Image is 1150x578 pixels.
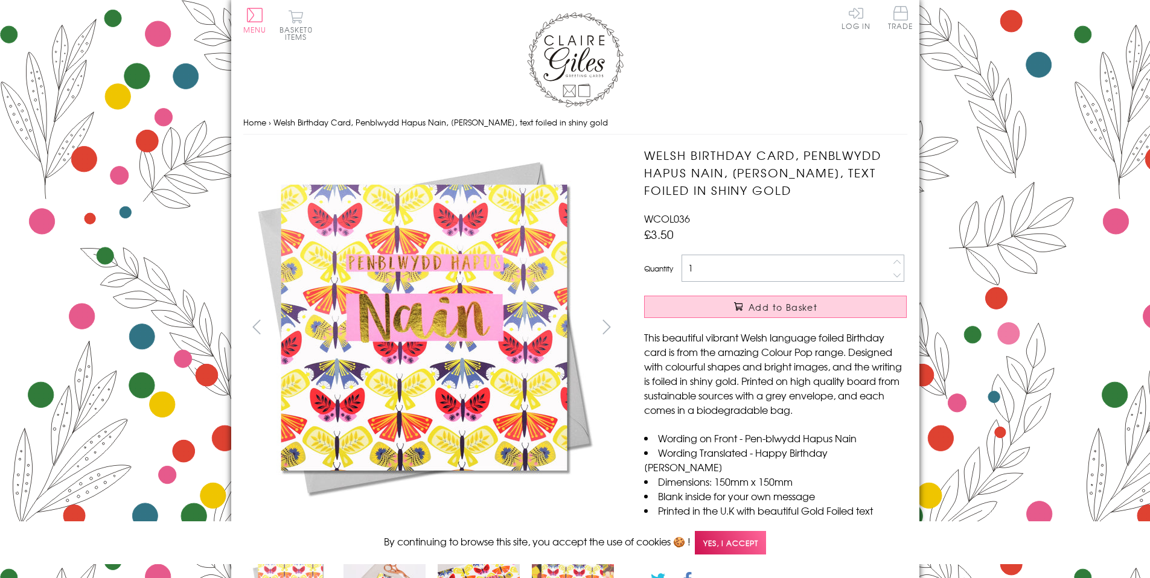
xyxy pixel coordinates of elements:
span: Yes, I accept [695,531,766,554]
span: £3.50 [644,226,674,243]
span: Trade [888,6,913,30]
button: Basket0 items [280,10,313,40]
nav: breadcrumbs [243,110,907,135]
h1: Welsh Birthday Card, Penblwydd Hapus Nain, [PERSON_NAME], text foiled in shiny gold [644,147,907,198]
li: Printed in the U.K with beautiful Gold Foiled text [644,503,907,518]
li: Wording Translated - Happy Birthday [PERSON_NAME] [644,445,907,474]
span: Menu [243,24,267,35]
button: prev [243,313,270,340]
img: Welsh Birthday Card, Penblwydd Hapus Nain, Nanna, text foiled in shiny gold [620,147,982,509]
a: Home [243,116,266,128]
button: next [593,313,620,340]
span: Add to Basket [749,301,817,313]
img: Claire Giles Greetings Cards [527,12,624,107]
button: Menu [243,8,267,33]
li: Comes cello wrapped in Compostable bag [644,518,907,532]
li: Wording on Front - Pen-blwydd Hapus Nain [644,431,907,445]
li: Dimensions: 150mm x 150mm [644,474,907,489]
a: Trade [888,6,913,32]
span: 0 items [285,24,313,42]
a: Log In [842,6,870,30]
button: Add to Basket [644,296,907,318]
label: Quantity [644,263,673,274]
p: This beautiful vibrant Welsh language foiled Birthday card is from the amazing Colour Pop range. ... [644,330,907,417]
span: › [269,116,271,128]
img: Welsh Birthday Card, Penblwydd Hapus Nain, Nanna, text foiled in shiny gold [243,147,605,509]
span: WCOL036 [644,211,690,226]
li: Blank inside for your own message [644,489,907,503]
span: Welsh Birthday Card, Penblwydd Hapus Nain, [PERSON_NAME], text foiled in shiny gold [273,116,608,128]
